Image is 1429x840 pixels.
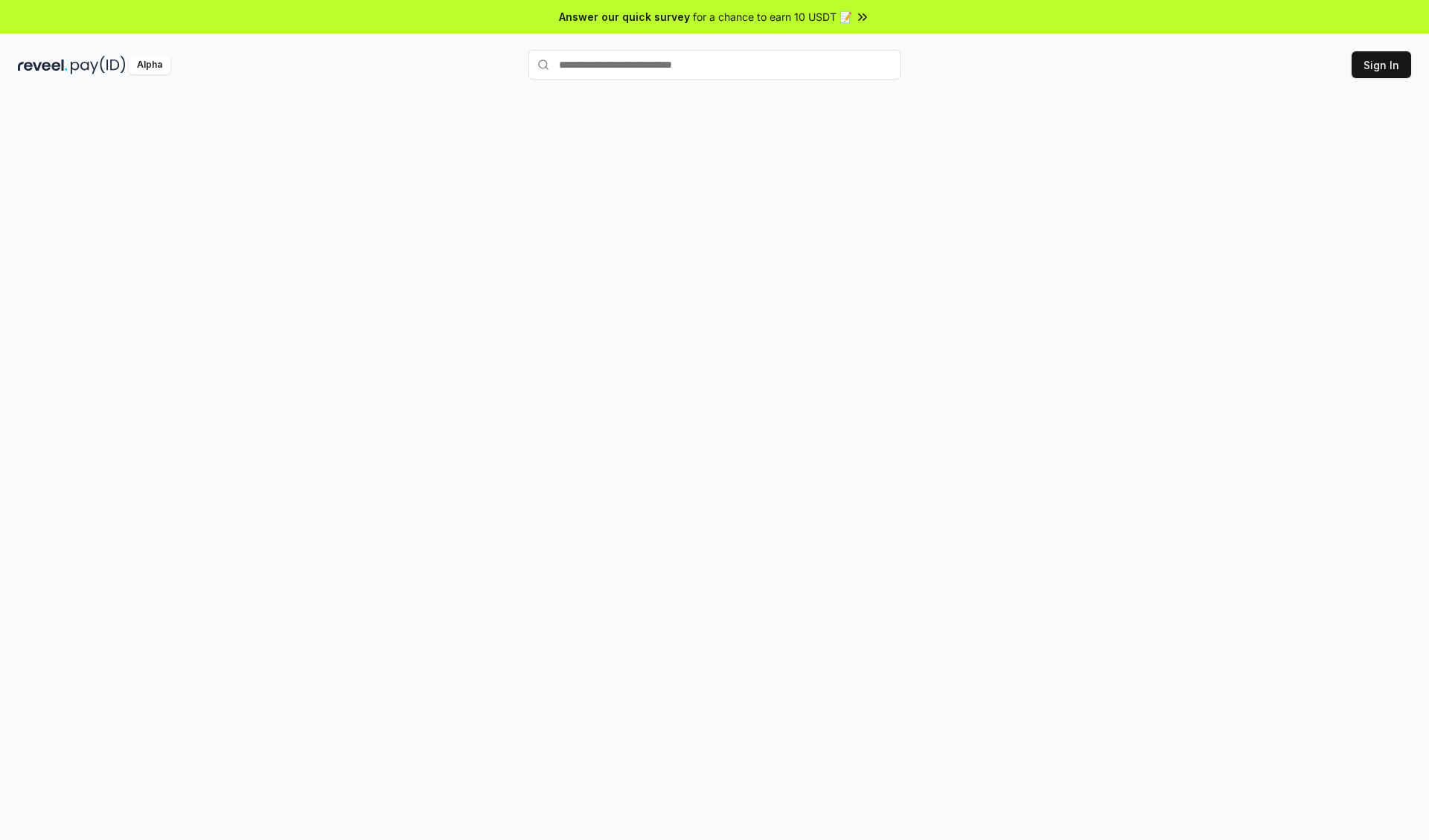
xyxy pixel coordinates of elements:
span: for a chance to earn 10 USDT 📝 [693,9,852,25]
button: Sign In [1352,51,1411,78]
img: reveel_dark [18,56,68,74]
span: Answer our quick survey [559,9,690,25]
div: Alpha [129,56,170,74]
img: pay_id [71,56,126,74]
